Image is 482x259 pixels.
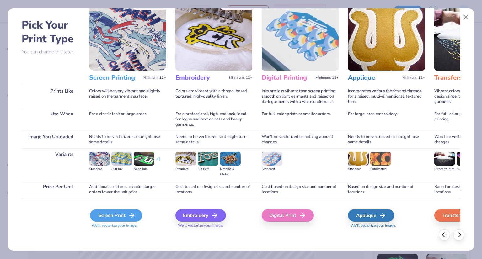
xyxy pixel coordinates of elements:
[22,131,80,148] div: Image You Uploaded
[262,181,339,198] div: Cost based on design size and number of locations.
[262,152,282,166] img: Standard
[22,108,80,131] div: Use When
[434,152,455,166] img: Direct-to-film
[262,166,282,172] div: Standard
[22,85,80,108] div: Prints Like
[175,223,252,228] span: We'll vectorize your image.
[89,223,166,228] span: We'll vectorize your image.
[89,166,110,172] div: Standard
[348,74,399,82] h3: Applique
[220,166,241,177] div: Metallic & Glitter
[348,108,425,131] div: For large-area embroidery.
[175,131,252,148] div: Needs to be vectorized so it might lose some details
[111,152,132,166] img: Puff Ink
[89,131,166,148] div: Needs to be vectorized so it might lose some details
[348,223,425,228] span: We'll vectorize your image.
[262,209,314,222] div: Digital Print
[89,152,110,166] img: Standard
[198,166,218,172] div: 3D Puff
[348,131,425,148] div: Needs to be vectorized so it might lose some details
[198,152,218,166] img: 3D Puff
[348,152,369,166] img: Standard
[262,108,339,131] div: For full-color prints or smaller orders.
[111,166,132,172] div: Puff Ink
[434,209,480,222] div: Transfers
[89,85,166,108] div: Colors will be very vibrant and slightly raised on the garment's surface.
[134,166,154,172] div: Neon Ink
[262,6,339,71] img: Digital Printing
[348,166,369,172] div: Standard
[348,181,425,198] div: Based on design size and number of locations.
[229,76,252,80] span: Minimum: 12+
[22,181,80,198] div: Price Per Unit
[175,209,226,222] div: Embroidery
[262,74,313,82] h3: Digital Printing
[22,18,80,46] h2: Pick Your Print Type
[175,74,227,82] h3: Embroidery
[457,166,477,172] div: Supacolor
[348,85,425,108] div: Incorporates various fabrics and threads for a raised, multi-dimensional, textured look.
[175,152,196,166] img: Standard
[175,6,252,71] img: Embroidery
[156,156,160,167] div: + 3
[89,181,166,198] div: Additional cost for each color; larger orders lower the unit price.
[175,181,252,198] div: Cost based on design size and number of locations.
[434,166,455,172] div: Direct-to-film
[90,209,142,222] div: Screen Print
[89,74,140,82] h3: Screen Printing
[370,152,391,166] img: Sublimated
[143,76,166,80] span: Minimum: 12+
[262,131,339,148] div: Won't be vectorized so nothing about it changes
[22,148,80,181] div: Variants
[370,166,391,172] div: Sublimated
[220,152,241,166] img: Metallic & Glitter
[134,152,154,166] img: Neon Ink
[262,85,339,108] div: Inks are less vibrant than screen printing; smooth on light garments and raised on dark garments ...
[175,108,252,131] div: For a professional, high-end look; ideal for logos and text on hats and heavy garments.
[315,76,339,80] span: Minimum: 12+
[22,49,80,55] p: You can change this later.
[457,152,477,166] img: Supacolor
[348,6,425,71] img: Applique
[348,209,394,222] div: Applique
[175,166,196,172] div: Standard
[89,6,166,71] img: Screen Printing
[89,108,166,131] div: For a classic look or large order.
[175,85,252,108] div: Colors are vibrant with a thread-based textured, high-quality finish.
[402,76,425,80] span: Minimum: 12+
[460,11,472,23] button: Close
